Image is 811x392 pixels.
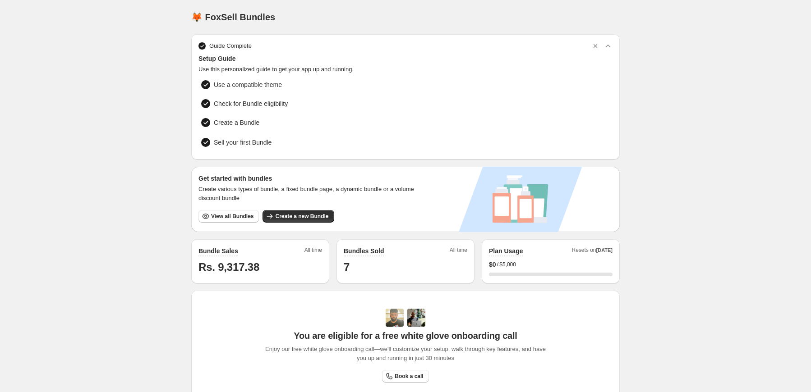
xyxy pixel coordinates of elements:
[198,246,238,255] h2: Bundle Sales
[572,246,613,256] span: Resets on
[198,185,423,203] span: Create various types of bundle, a fixed bundle page, a dynamic bundle or a volume discount bundle
[489,246,523,255] h2: Plan Usage
[261,345,551,363] span: Enjoy our free white glove onboarding call—we'll customize your setup, walk through key features,...
[214,80,282,89] span: Use a compatible theme
[344,246,384,255] h2: Bundles Sold
[191,12,275,23] h1: 🦊 FoxSell Bundles
[382,370,429,383] a: Book a call
[198,174,423,183] h3: Get started with bundles
[209,41,252,50] span: Guide Complete
[214,138,272,147] span: Sell your first Bundle
[211,213,253,220] span: View all Bundles
[499,261,516,268] span: $5,000
[198,54,613,63] span: Setup Guide
[198,260,322,274] h1: Rs. 9,317.38
[489,260,613,269] div: /
[263,210,334,223] button: Create a new Bundle
[198,210,259,223] button: View all Bundles
[304,246,322,256] span: All time
[294,330,517,341] span: You are eligible for a free white glove onboarding call
[275,213,328,220] span: Create a new Bundle
[214,99,288,108] span: Check for Bundle eligibility
[198,65,613,74] span: Use this personalized guide to get your app up and running.
[386,309,404,327] img: Adi
[596,247,613,253] span: [DATE]
[214,118,345,127] span: Create a Bundle
[489,260,496,269] span: $ 0
[344,260,467,274] h1: 7
[407,309,425,327] img: Prakhar
[395,373,423,380] span: Book a call
[450,246,467,256] span: All time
